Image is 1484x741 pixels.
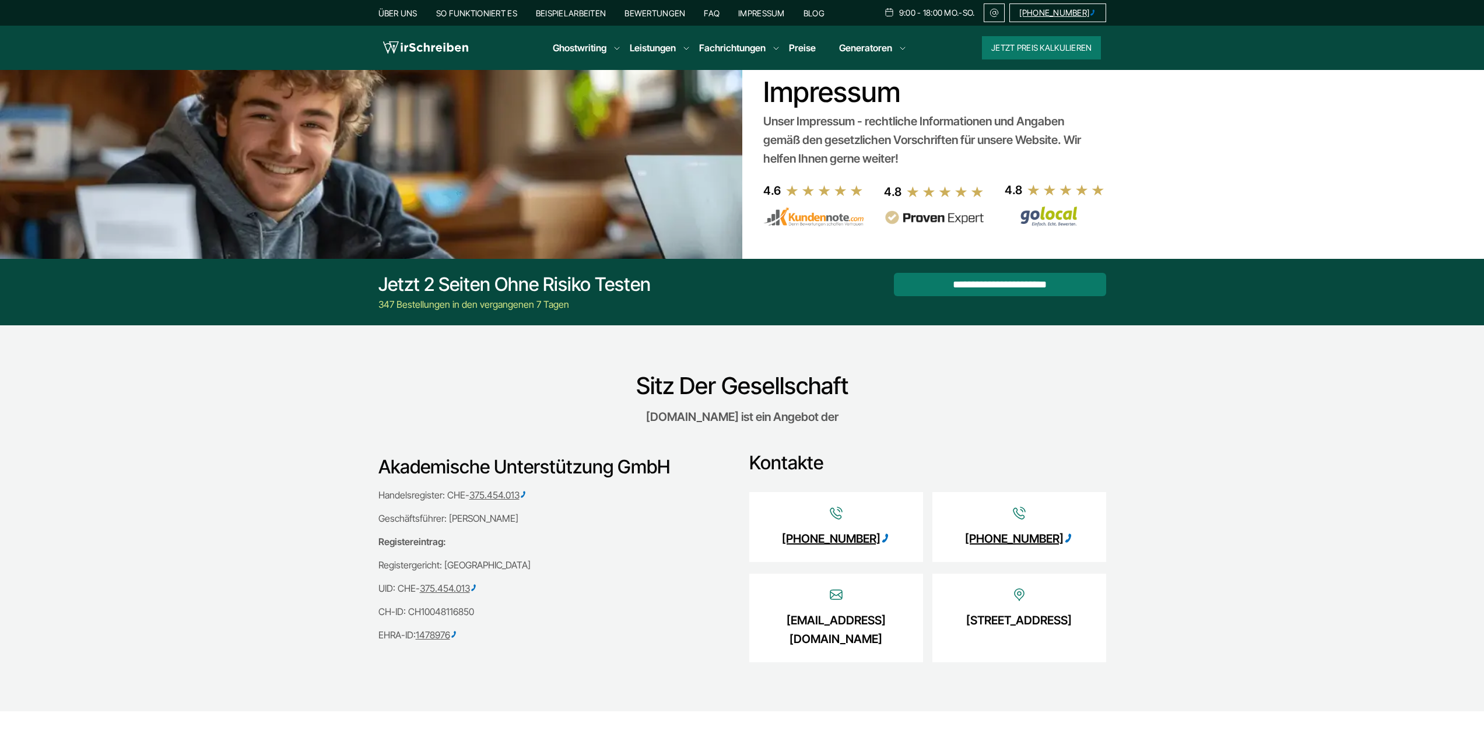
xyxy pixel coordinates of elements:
[829,506,843,520] img: Icon
[1005,206,1105,227] img: Wirschreiben Bewertungen
[763,112,1101,168] div: Unser Impressum - rechtliche Informationen und Angaben gemäß den gesetzlichen Vorschriften für un...
[763,181,781,200] div: 4.6
[378,297,651,311] div: 347 Bestellungen in den vergangenen 7 Tagen
[378,628,726,642] p: EHRA-ID:
[420,582,478,594] ctc: Anruf 375.454.013 mit dem Linkus Desktop Client
[749,451,1106,475] h3: Kontakte
[782,532,890,546] ctc: Anruf +41 41 512 6005 mit dem Linkus Desktop Client
[378,8,418,18] a: Über uns
[1019,8,1096,17] ctc: Anruf +41 41 512 6005 mit dem Linkus Desktop Client
[536,8,606,18] a: Beispielarbeiten
[469,489,527,501] ctc: Anruf 375.454.013 mit dem Linkus Desktop Client
[625,8,685,18] a: Bewertungen
[416,629,450,641] ctcspan: 1478976
[804,8,825,18] a: Blog
[1012,588,1026,602] img: Icon
[1027,184,1105,196] img: stars
[965,529,1073,548] a: [PHONE_NUMBER]
[630,41,676,55] a: Leistungen
[982,36,1101,59] button: Jetzt Preis kalkulieren
[378,372,1106,400] h2: Sitz Der Gesellschaft
[378,581,726,595] p: UID: CHE-
[966,611,1072,630] a: [STREET_ADDRESS]
[738,8,785,18] a: Impressum
[378,511,726,525] p: Geschäftsführer: [PERSON_NAME]
[378,605,726,619] p: CH-ID: CH 10048116850
[436,8,517,18] a: So funktioniert es
[766,611,906,648] a: [EMAIL_ADDRESS][DOMAIN_NAME]
[378,273,651,296] div: Jetzt 2 Seiten ohne Risiko testen
[899,8,975,17] span: 9:00 - 18:00 Mo.-So.
[378,536,446,547] strong: Registereintrag:
[378,455,726,479] h3: Akademische Unterstützung GmbH
[416,629,458,641] ctc: Anruf 1478976 mit dem Linkus Desktop Client
[704,8,720,18] a: FAQ
[965,532,1064,546] ctcspan: [PHONE_NUMBER]
[506,408,978,426] p: [DOMAIN_NAME] ist ein Angebot der
[906,185,984,198] img: stars
[420,582,470,594] ctcspan: 375.454.013
[829,588,843,602] img: Icon
[989,8,999,17] img: Email
[469,489,520,501] ctcspan: 375.454.013
[1019,8,1089,17] ctcspan: [PHONE_NUMBER]
[699,41,766,55] a: Fachrichtungen
[785,184,864,197] img: stars
[782,529,890,548] a: [PHONE_NUMBER]
[884,182,901,201] div: 4.8
[1009,3,1106,22] a: [PHONE_NUMBER]
[383,39,468,57] img: logo wirschreiben
[763,76,1101,108] h1: Impressum
[763,207,864,227] img: kundennote
[789,42,816,54] a: Preise
[1005,181,1022,199] div: 4.8
[1012,506,1026,520] img: Icon
[553,41,606,55] a: Ghostwriting
[839,41,892,55] a: Generatoren
[782,532,880,546] ctcspan: [PHONE_NUMBER]
[378,558,726,572] p: Registergericht: [GEOGRAPHIC_DATA]
[884,8,894,17] img: Schedule
[965,532,1073,546] ctc: Anruf +49 800 000 2747 mit dem Linkus Desktop Client
[884,210,984,225] img: provenexpert reviews
[378,488,726,502] p: Handelsregister: CHE-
